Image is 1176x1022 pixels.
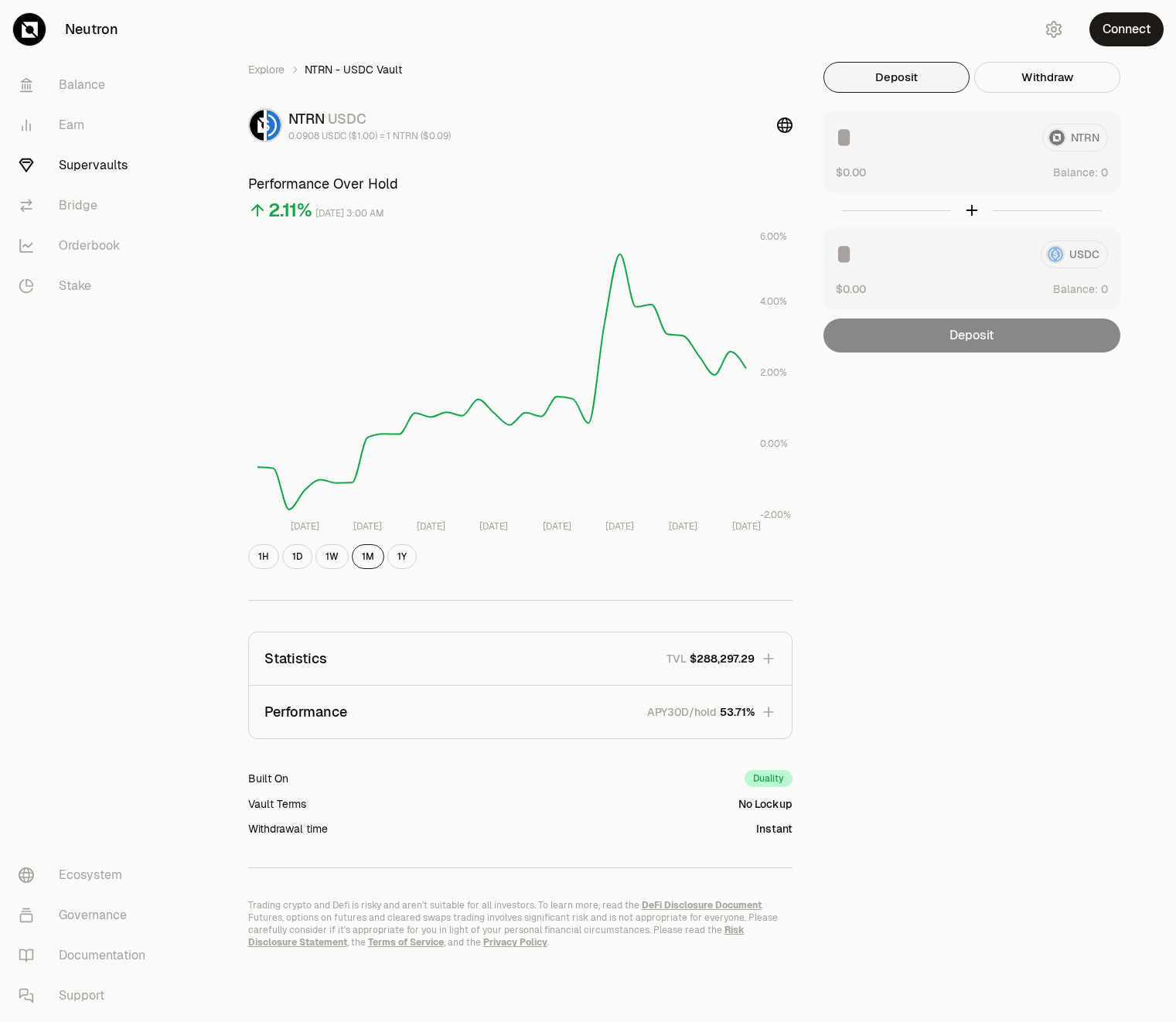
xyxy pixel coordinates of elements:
a: Privacy Policy [483,936,547,949]
button: 1Y [387,544,417,569]
tspan: [DATE] [731,520,760,533]
div: Duality [745,770,793,787]
tspan: 0.00% [760,438,788,450]
span: Balance: [1053,281,1098,297]
a: Supervaults [6,145,167,186]
a: Bridge [6,186,167,226]
tspan: -2.00% [760,509,791,521]
a: Orderbook [6,226,167,266]
button: Withdraw [974,62,1120,93]
p: Futures, options on futures and cleared swaps trading involves significant risk and is not approp... [248,911,793,949]
a: Support [6,976,167,1016]
h3: Performance Over Hold [248,173,793,195]
tspan: [DATE] [353,520,382,533]
img: NTRN Logo [250,110,264,141]
button: StatisticsTVL$288,297.29 [249,632,792,685]
div: 2.11% [268,198,312,223]
button: PerformanceAPY30D/hold53.71% [249,686,792,738]
nav: breadcrumb [248,62,793,77]
div: [DATE] 3:00 AM [315,205,384,223]
a: Documentation [6,935,167,976]
span: USDC [328,110,366,128]
span: 53.71% [720,704,755,720]
tspan: 6.00% [760,230,787,243]
tspan: 2.00% [760,366,787,379]
button: $0.00 [836,281,866,297]
a: Stake [6,266,167,306]
a: Terms of Service [368,936,444,949]
img: USDC Logo [267,110,281,141]
a: Earn [6,105,167,145]
button: 1M [352,544,384,569]
a: Balance [6,65,167,105]
button: 1H [248,544,279,569]
a: DeFi Disclosure Document [642,899,762,911]
span: NTRN - USDC Vault [305,62,402,77]
p: TVL [666,651,687,666]
button: Connect [1089,12,1164,46]
tspan: [DATE] [605,520,634,533]
a: Explore [248,62,285,77]
p: Statistics [264,648,327,669]
div: 0.0908 USDC ($1.00) = 1 NTRN ($0.09) [288,130,451,142]
div: Vault Terms [248,796,306,812]
tspan: 4.00% [760,295,787,308]
tspan: [DATE] [290,520,319,533]
button: Deposit [823,62,970,93]
p: Trading crypto and Defi is risky and aren't suitable for all investors. To learn more, read the . [248,899,793,911]
tspan: [DATE] [479,520,508,533]
p: APY30D/hold [647,704,717,720]
a: Governance [6,895,167,935]
div: Instant [756,821,793,836]
tspan: [DATE] [416,520,445,533]
p: Performance [264,701,347,723]
button: 1D [282,544,312,569]
div: Withdrawal time [248,821,328,836]
div: NTRN [288,108,451,130]
span: Balance: [1053,165,1098,180]
a: Risk Disclosure Statement [248,924,745,949]
tspan: [DATE] [542,520,571,533]
a: Ecosystem [6,855,167,895]
span: $288,297.29 [690,651,755,666]
button: 1W [315,544,349,569]
div: No Lockup [738,796,793,812]
button: $0.00 [836,164,866,180]
tspan: [DATE] [668,520,697,533]
div: Built On [248,771,288,786]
